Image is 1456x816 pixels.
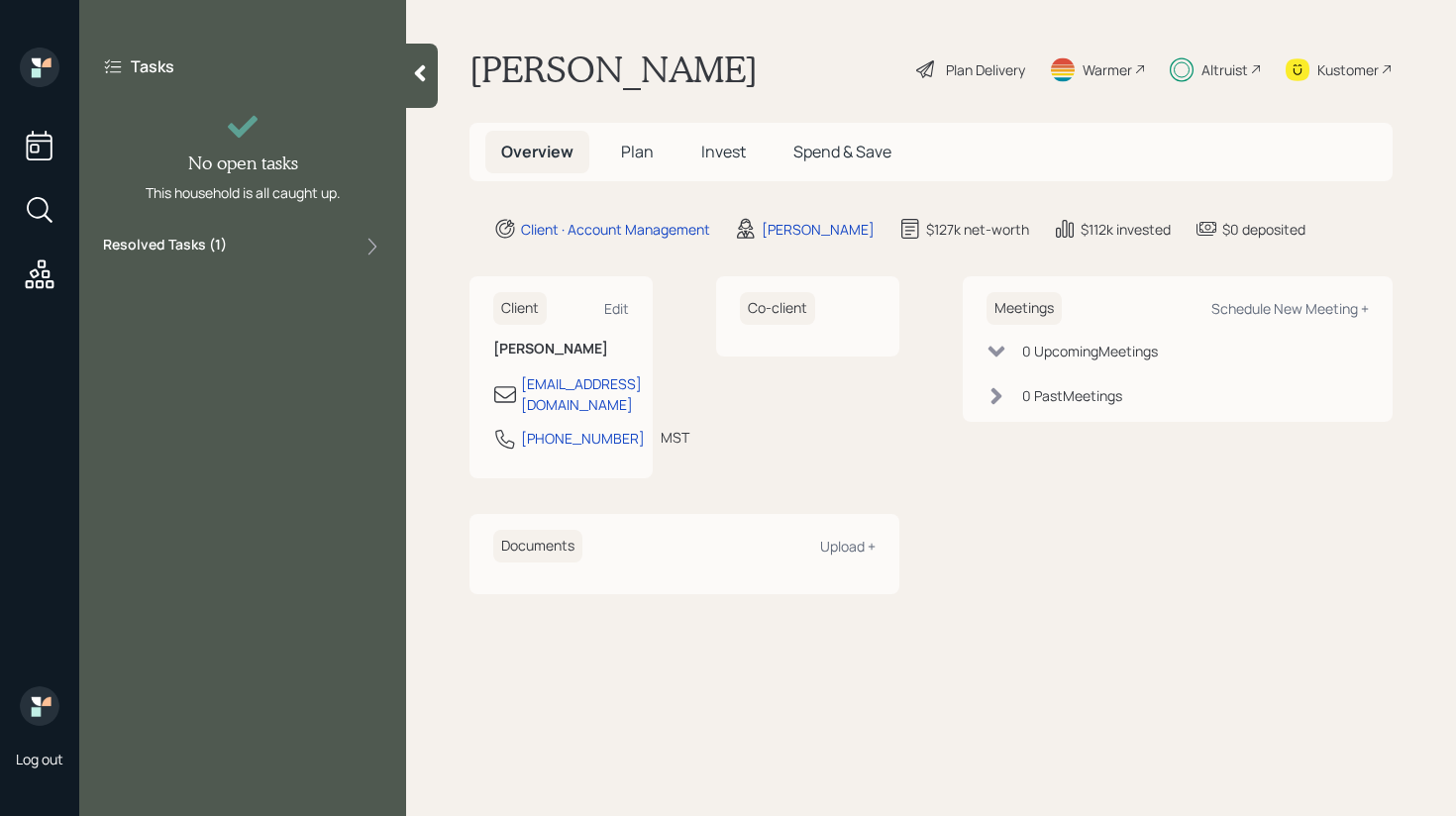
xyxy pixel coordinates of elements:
div: MST [661,427,689,448]
div: Plan Delivery [946,59,1025,80]
div: $127k net-worth [926,219,1029,240]
h6: [PERSON_NAME] [493,341,629,357]
span: Spend & Save [793,141,891,162]
h6: Documents [493,530,582,562]
label: Resolved Tasks ( 1 ) [103,235,227,258]
span: Plan [621,141,654,162]
div: [EMAIL_ADDRESS][DOMAIN_NAME] [521,373,642,415]
img: retirable_logo.png [20,686,59,726]
div: This household is all caught up. [146,182,341,203]
div: Edit [604,299,629,318]
div: $112k invested [1081,219,1171,240]
div: Log out [16,750,63,768]
div: Warmer [1083,59,1132,80]
span: Overview [501,141,573,162]
h6: Co-client [740,292,815,325]
h4: No open tasks [188,153,298,174]
div: Upload + [820,537,876,556]
div: [PHONE_NUMBER] [521,428,645,449]
h6: Meetings [987,292,1062,325]
div: [PERSON_NAME] [762,219,875,240]
label: Tasks [131,55,174,77]
div: Client · Account Management [521,219,710,240]
div: 0 Upcoming Meeting s [1022,341,1158,361]
div: Kustomer [1317,59,1379,80]
h1: [PERSON_NAME] [469,48,758,91]
span: Invest [701,141,746,162]
h6: Client [493,292,547,325]
div: 0 Past Meeting s [1022,385,1122,406]
div: Altruist [1201,59,1248,80]
div: Schedule New Meeting + [1211,299,1369,318]
div: $0 deposited [1222,219,1305,240]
